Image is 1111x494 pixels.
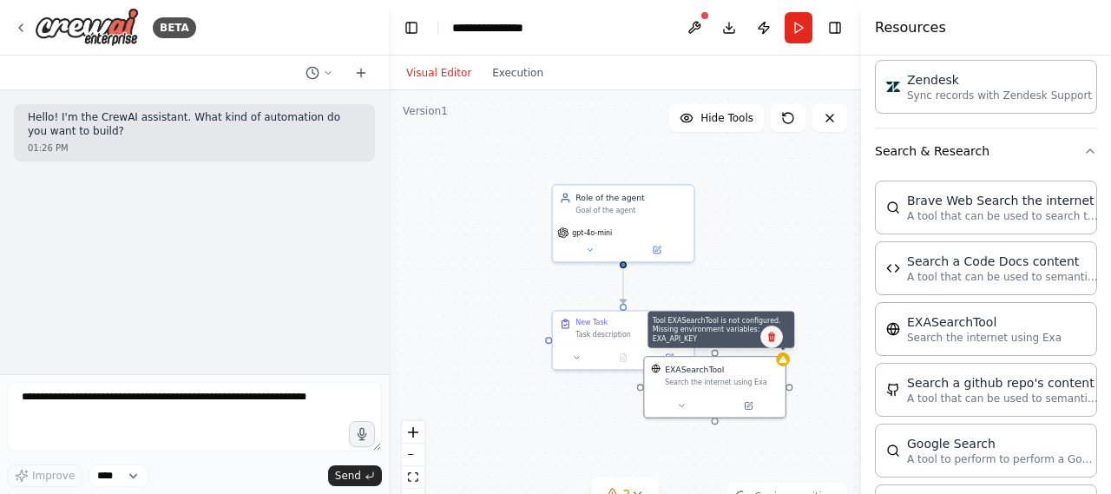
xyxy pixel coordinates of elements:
button: Switch to previous chat [299,63,340,83]
div: Search a github repo's content [907,374,1098,392]
img: EXASearchTool [886,322,900,336]
p: Hello! I'm the CrewAI assistant. What kind of automation do you want to build? [28,111,361,138]
p: A tool that can be used to semantic search a query from a Code Docs content. [907,270,1098,284]
span: Send [335,469,361,483]
img: Zendesk [886,80,900,94]
button: Hide Tools [669,104,764,132]
button: Open in side panel [716,399,781,413]
p: Search the internet using Exa [907,331,1062,345]
button: Search & Research [875,128,1097,174]
span: gpt-4o-mini [572,228,612,238]
img: Logo [35,8,139,47]
div: Goal of the agent [575,206,687,215]
span: Hide Tools [700,111,753,125]
div: Task description [575,330,687,339]
div: EXASearchTool [907,313,1062,331]
button: zoom out [402,444,424,466]
div: Role of the agent [575,192,687,203]
p: A tool to perform to perform a Google search with a search_query. [907,452,1098,466]
div: Search the internet using Exa [665,378,779,387]
div: Zendesk [907,71,1092,89]
h4: Resources [875,17,946,38]
div: Search a Code Docs content [907,253,1098,270]
p: A tool that can be used to semantic search a query from a github repo's content. This is not the ... [907,392,1098,405]
span: Improve [32,469,75,483]
div: EXASearchTool [665,364,724,375]
button: Hide left sidebar [399,16,424,40]
button: Execution [482,63,554,83]
button: Hide right sidebar [823,16,847,40]
nav: breadcrumb [452,19,539,36]
img: CodeDocsSearchTool [886,261,900,275]
img: BraveSearchTool [886,201,900,214]
div: Tool EXASearchTool is not configured. Missing environment variables: EXA_API_KEY [648,312,794,348]
button: zoom in [402,421,424,444]
div: BETA [153,17,196,38]
img: EXASearchTool [651,364,661,373]
button: Delete node [760,326,783,348]
button: Open in side panel [624,243,689,257]
div: New Task [575,318,608,327]
img: GithubSearchTool [886,383,900,397]
button: Click to speak your automation idea [349,421,375,447]
div: Brave Web Search the internet [907,192,1098,209]
button: Start a new chat [347,63,375,83]
div: Version 1 [403,104,448,118]
div: New TaskTask description [552,310,695,370]
button: No output available [599,351,648,365]
p: Sync records with Zendesk Support [907,89,1092,102]
div: 01:26 PM [28,142,361,155]
div: Tool EXASearchTool is not configured. Missing environment variables: EXA_API_KEYEXASearchToolEXAS... [643,356,786,418]
p: A tool that can be used to search the internet with a search_query. [907,209,1098,223]
button: fit view [402,466,424,489]
div: Google Search [907,435,1098,452]
div: Role of the agentGoal of the agentgpt-4o-mini [552,184,695,262]
img: SerpApiGoogleSearchTool [886,444,900,458]
button: Visual Editor [396,63,482,83]
button: Open in side panel [650,351,689,365]
button: Send [328,465,382,486]
g: Edge from 68afb401-6356-417f-a895-82782d58371c to 9286a12d-d3dd-4718-9aed-d29af51a57dd [617,268,628,304]
button: Improve [7,464,82,487]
